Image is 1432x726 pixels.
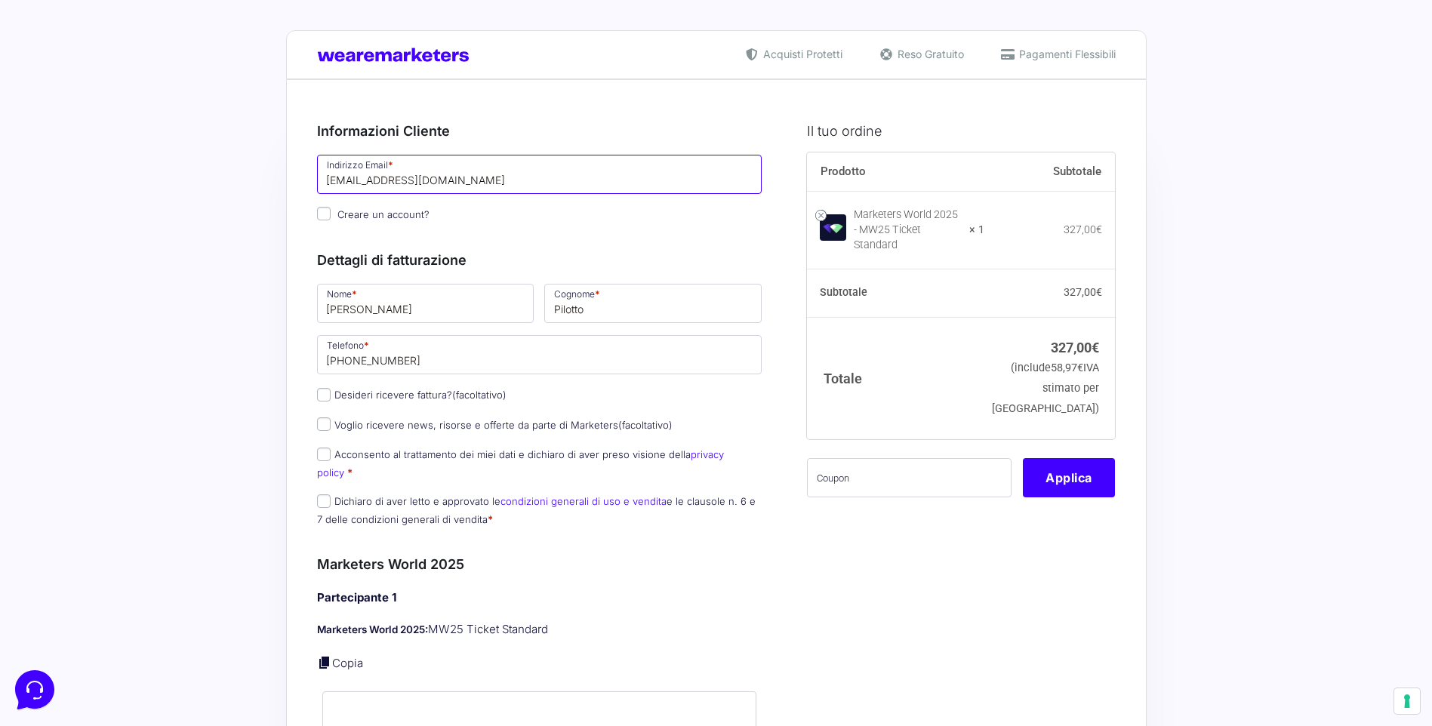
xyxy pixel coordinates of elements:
h3: Dettagli di fatturazione [317,250,762,270]
input: Nome * [317,284,534,323]
img: dark [72,85,103,115]
img: Marketers World 2025 - MW25 Ticket Standard [820,214,846,241]
span: (facoltativo) [618,419,673,431]
label: Acconsento al trattamento dei miei dati e dichiaro di aver preso visione della [317,448,724,478]
img: dark [24,85,54,115]
span: Creare un account? [337,208,430,220]
img: dark [48,85,79,115]
input: Voglio ricevere news, risorse e offerte da parte di Marketers(facoltativo) [317,417,331,431]
button: Aiuto [197,485,290,519]
bdi: 327,00 [1051,340,1099,355]
button: Le tue preferenze relative al consenso per le tecnologie di tracciamento [1394,688,1420,714]
h2: Ciao da Marketers 👋 [12,12,254,36]
bdi: 327,00 [1064,286,1102,298]
h3: Marketers World 2025 [317,554,762,574]
a: Copia [332,656,363,670]
input: Creare un account? [317,207,331,220]
span: € [1077,361,1083,374]
input: Dichiaro di aver letto e approvato lecondizioni generali di uso e venditae le clausole n. 6 e 7 d... [317,494,331,508]
button: Applica [1023,458,1115,497]
label: Voglio ricevere news, risorse e offerte da parte di Marketers [317,419,673,431]
input: Indirizzo Email * [317,155,762,194]
bdi: 327,00 [1064,223,1102,235]
th: Totale [807,317,984,438]
a: privacy policy [317,448,724,478]
button: Messaggi [105,485,198,519]
th: Subtotale [807,269,984,318]
a: condizioni generali di uso e vendita [500,495,667,507]
input: Cerca un articolo... [34,220,247,235]
p: Messaggi [131,506,171,519]
span: € [1096,286,1102,298]
div: Marketers World 2025 - MW25 Ticket Standard [854,208,959,253]
input: Telefono * [317,335,762,374]
a: Apri Centro Assistenza [161,187,278,199]
small: (include IVA stimato per [GEOGRAPHIC_DATA]) [992,361,1099,415]
strong: × 1 [969,223,984,238]
a: Copia i dettagli dell'acquirente [317,655,332,670]
th: Subtotale [984,152,1116,192]
strong: Marketers World 2025: [317,623,428,635]
p: Home [45,506,71,519]
p: Aiuto [233,506,254,519]
h3: Il tuo ordine [807,121,1115,141]
span: Pagamenti Flessibili [1015,46,1116,62]
span: Reso Gratuito [894,46,964,62]
span: Inizia una conversazione [98,136,223,148]
h3: Informazioni Cliente [317,121,762,141]
input: Acconsento al trattamento dei miei dati e dichiaro di aver preso visione dellaprivacy policy [317,448,331,461]
span: Le tue conversazioni [24,60,128,72]
button: Home [12,485,105,519]
label: Desideri ricevere fattura? [317,389,507,401]
p: MW25 Ticket Standard [317,621,762,638]
span: € [1092,340,1099,355]
iframe: Customerly Messenger Launcher [12,667,57,712]
input: Coupon [807,458,1012,497]
span: Trova una risposta [24,187,118,199]
th: Prodotto [807,152,984,192]
button: Inizia una conversazione [24,127,278,157]
span: 58,97 [1051,361,1083,374]
input: Cognome * [544,284,762,323]
input: Desideri ricevere fattura?(facoltativo) [317,388,331,401]
span: (facoltativo) [452,389,507,401]
span: Acquisti Protetti [759,46,842,62]
h4: Partecipante 1 [317,589,762,607]
span: € [1096,223,1102,235]
label: Dichiaro di aver letto e approvato le e le clausole n. 6 e 7 delle condizioni generali di vendita [317,495,756,525]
